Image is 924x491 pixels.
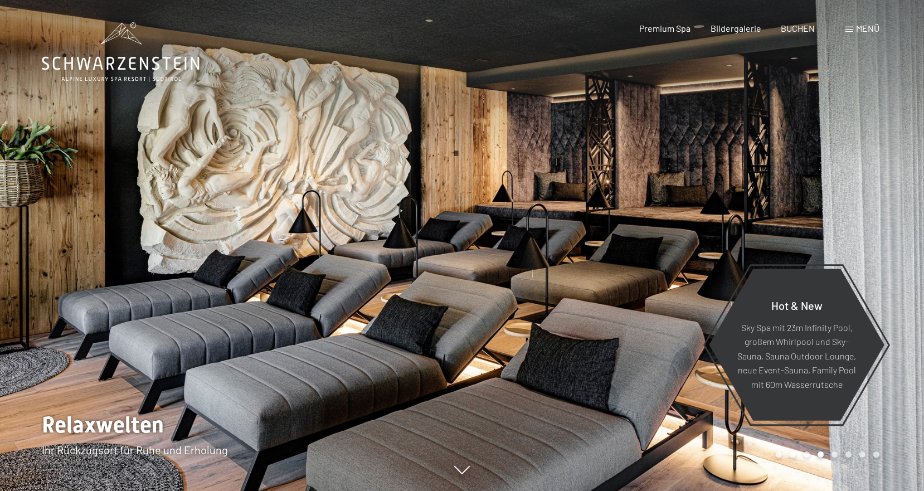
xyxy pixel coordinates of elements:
div: Carousel Page 8 [873,451,879,458]
div: Carousel Page 3 [804,451,810,458]
div: Carousel Page 2 [790,451,796,458]
div: Carousel Page 4 (Current Slide) [818,451,824,458]
a: Hot & New Sky Spa mit 23m Infinity Pool, großem Whirlpool und Sky-Sauna, Sauna Outdoor Lounge, ne... [708,268,885,421]
div: Carousel Pagination [772,451,879,458]
a: BUCHEN [781,23,815,33]
a: Premium Spa [639,23,690,33]
span: Hot & New [771,298,823,312]
div: Carousel Page 1 [776,451,782,458]
div: Carousel Page 7 [859,451,865,458]
span: Menü [856,23,879,33]
a: Bildergalerie [711,23,761,33]
div: Carousel Page 6 [845,451,852,458]
div: Carousel Page 5 [831,451,838,458]
p: Sky Spa mit 23m Infinity Pool, großem Whirlpool und Sky-Sauna, Sauna Outdoor Lounge, neue Event-S... [736,320,857,391]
